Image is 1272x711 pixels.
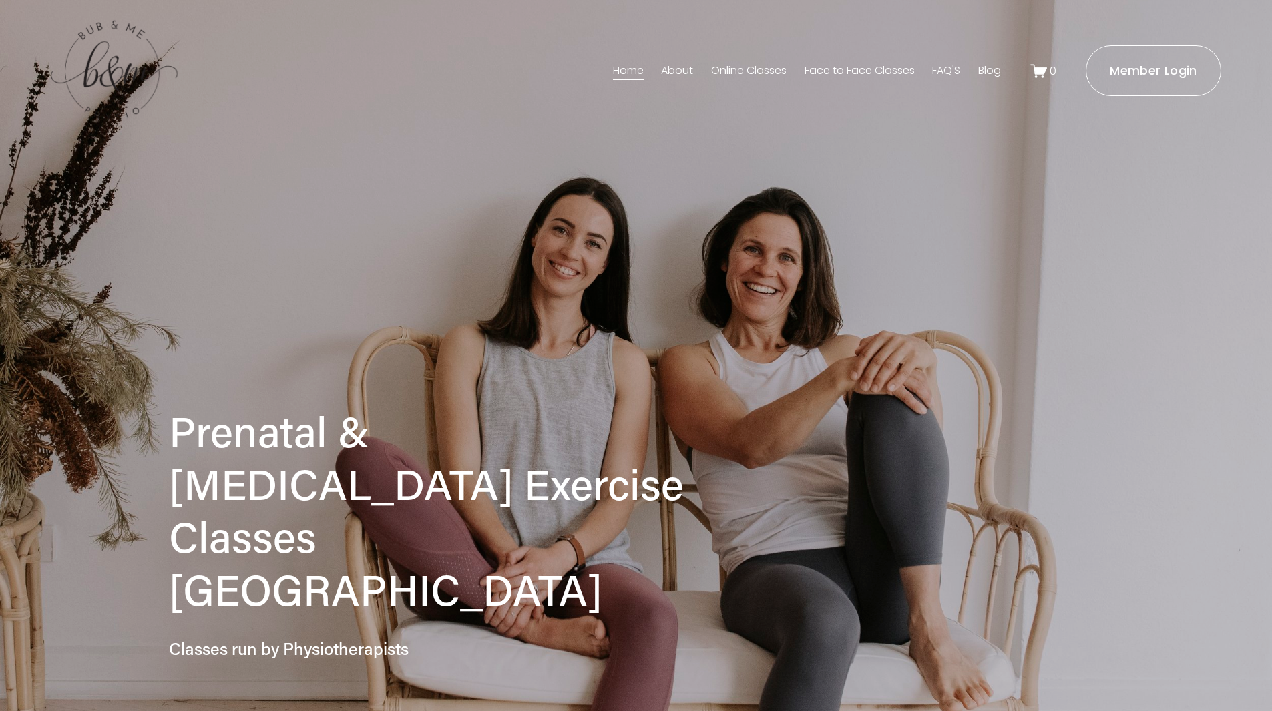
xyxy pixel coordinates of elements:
h1: Prenatal & [MEDICAL_DATA] Exercise Classes [GEOGRAPHIC_DATA] [169,405,702,615]
a: FAQ'S [932,60,960,81]
a: Home [613,60,644,81]
a: Face to Face Classes [805,60,915,81]
a: About [661,60,693,81]
a: Member Login [1086,45,1221,96]
a: Online Classes [711,60,787,81]
h4: Classes run by Physiotherapists [169,637,702,660]
a: 0 items in cart [1030,63,1057,79]
img: bubandme [51,19,178,123]
span: 0 [1050,63,1056,79]
a: Blog [978,60,1001,81]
